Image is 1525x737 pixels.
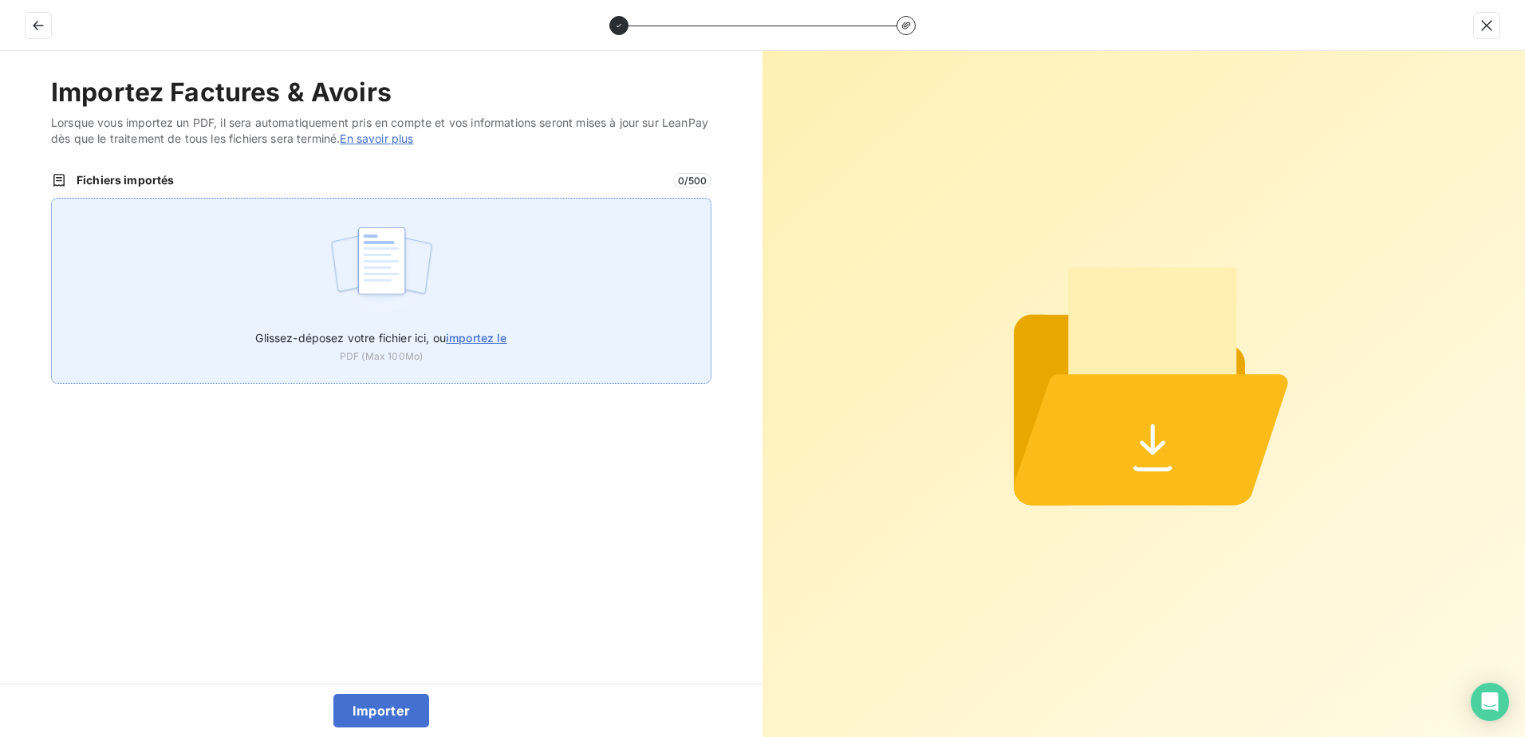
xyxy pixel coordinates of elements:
button: Importer [333,694,430,727]
span: Glissez-déposez votre fichier ici, ou [255,331,506,345]
span: 0 / 500 [673,173,711,187]
h2: Importez Factures & Avoirs [51,77,711,108]
img: illustration [329,218,435,320]
span: Lorsque vous importez un PDF, il sera automatiquement pris en compte et vos informations seront m... [51,115,711,147]
span: PDF (Max 100Mo) [340,349,423,364]
a: En savoir plus [340,132,413,145]
span: Fichiers importés [77,172,664,188]
span: importez le [446,331,507,345]
div: Open Intercom Messenger [1471,683,1509,721]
